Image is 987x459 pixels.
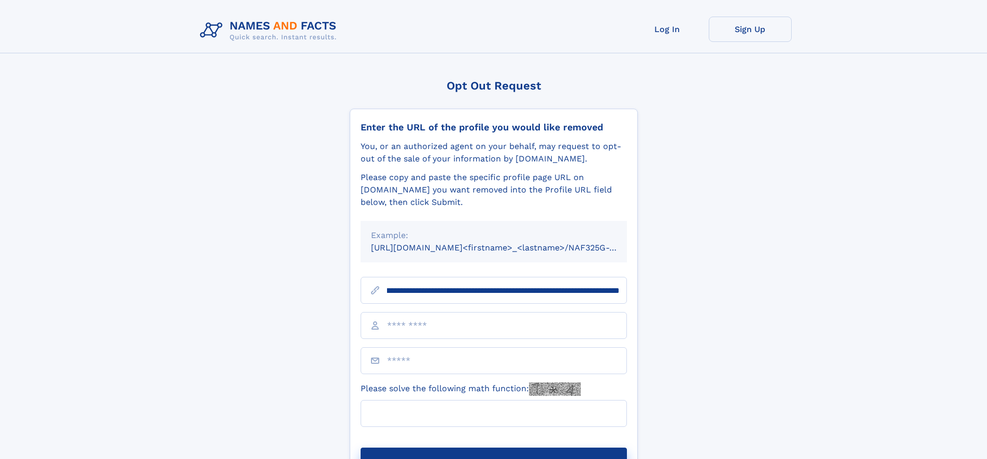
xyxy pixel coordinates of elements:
[626,17,709,42] a: Log In
[709,17,792,42] a: Sign Up
[361,382,581,396] label: Please solve the following math function:
[350,79,638,92] div: Opt Out Request
[361,140,627,165] div: You, or an authorized agent on your behalf, may request to opt-out of the sale of your informatio...
[371,243,647,253] small: [URL][DOMAIN_NAME]<firstname>_<lastname>/NAF325G-xxxxxxxx
[361,122,627,133] div: Enter the URL of the profile you would like removed
[361,171,627,209] div: Please copy and paste the specific profile page URL on [DOMAIN_NAME] you want removed into the Pr...
[371,229,617,242] div: Example:
[196,17,345,45] img: Logo Names and Facts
